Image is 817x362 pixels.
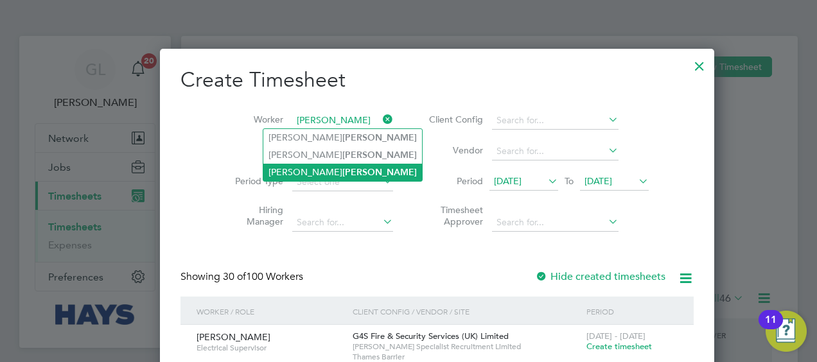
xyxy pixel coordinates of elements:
[197,343,343,353] span: Electrical Supervisor
[292,173,393,191] input: Select one
[342,150,417,160] b: [PERSON_NAME]
[342,132,417,143] b: [PERSON_NAME]
[425,114,483,125] label: Client Config
[180,270,306,284] div: Showing
[492,142,619,160] input: Search for...
[292,112,393,130] input: Search for...
[225,114,283,125] label: Worker
[492,112,619,130] input: Search for...
[197,331,270,343] span: [PERSON_NAME]
[225,204,283,227] label: Hiring Manager
[586,331,646,341] span: [DATE] - [DATE]
[263,146,422,164] li: [PERSON_NAME]
[766,311,807,352] button: Open Resource Center, 11 new notifications
[425,144,483,156] label: Vendor
[494,175,522,187] span: [DATE]
[353,352,580,362] span: Thames Barrier
[583,297,681,326] div: Period
[535,270,665,283] label: Hide created timesheets
[353,341,580,352] span: [PERSON_NAME] Specialist Recruitment Limited
[263,164,422,181] li: [PERSON_NAME]
[225,175,283,187] label: Period Type
[225,144,283,156] label: Site
[492,214,619,232] input: Search for...
[353,331,509,341] span: G4S Fire & Security Services (UK) Limited
[425,175,483,187] label: Period
[342,167,417,178] b: [PERSON_NAME]
[180,67,694,94] h2: Create Timesheet
[584,175,612,187] span: [DATE]
[263,129,422,146] li: [PERSON_NAME]
[425,204,483,227] label: Timesheet Approver
[292,214,393,232] input: Search for...
[223,270,246,283] span: 30 of
[223,270,303,283] span: 100 Workers
[349,297,583,326] div: Client Config / Vendor / Site
[561,173,577,189] span: To
[586,341,652,352] span: Create timesheet
[193,297,349,326] div: Worker / Role
[765,320,777,336] div: 11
